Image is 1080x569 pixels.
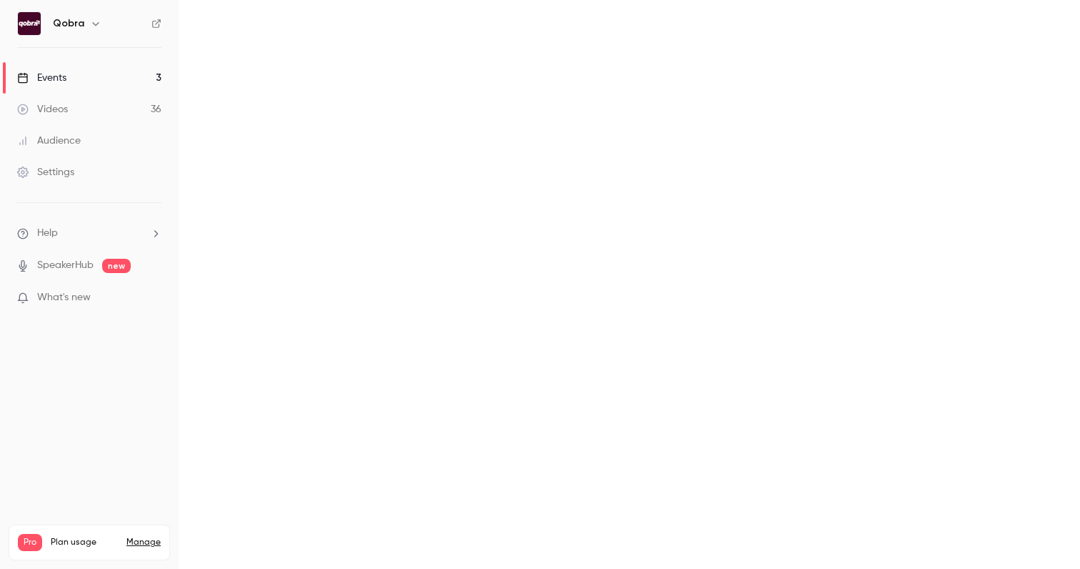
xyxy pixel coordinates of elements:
span: new [102,259,131,273]
h6: Qobra [53,16,84,31]
iframe: Noticeable Trigger [144,292,161,305]
span: Help [37,226,58,241]
span: What's new [37,290,91,305]
li: help-dropdown-opener [17,226,161,241]
span: Pro [18,534,42,551]
span: Plan usage [51,537,118,548]
div: Audience [17,134,81,148]
a: SpeakerHub [37,258,94,273]
a: Manage [126,537,161,548]
div: Settings [17,165,74,179]
img: Qobra [18,12,41,35]
div: Events [17,71,66,85]
div: Videos [17,102,68,117]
